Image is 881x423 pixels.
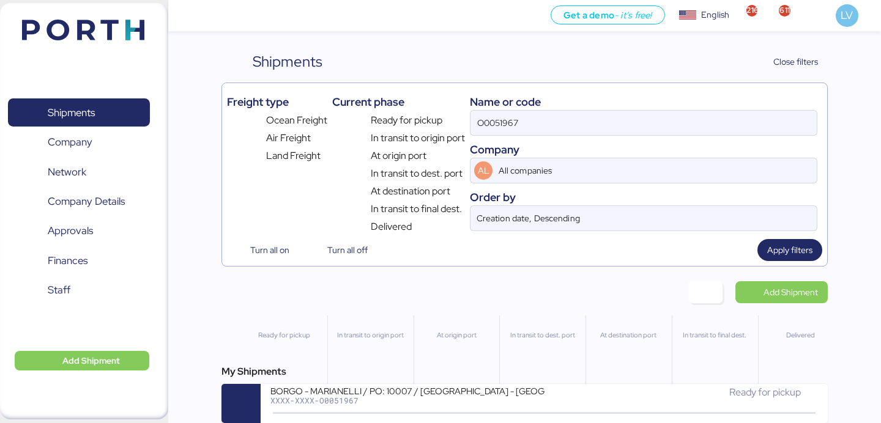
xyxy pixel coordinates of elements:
span: AL [478,164,489,177]
a: Staff [8,276,150,304]
a: Add Shipment [735,281,828,303]
span: Add Shipment [764,285,818,300]
div: Freight type [227,94,327,110]
a: Network [8,158,150,186]
button: Menu [176,6,196,26]
span: Ready for pickup [729,386,801,399]
a: Company Details [8,188,150,216]
div: My Shipments [221,364,827,379]
div: Name or code [470,94,817,110]
div: Shipments [253,51,322,73]
span: Turn all off [327,243,368,257]
input: AL [496,158,782,183]
span: LV [841,7,853,23]
span: Finances [48,252,87,270]
div: In transit to dest. port [505,330,580,340]
div: In transit to final dest. [677,330,753,340]
span: Company Details [48,193,125,210]
button: Apply filters [757,239,822,261]
div: BORGO - MARIANELLI / PO: 10007 / [GEOGRAPHIC_DATA] - [GEOGRAPHIC_DATA] / 1x20' / TARAGO [270,385,544,395]
a: Approvals [8,217,150,245]
div: English [701,9,729,21]
span: Air Freight [266,131,311,145]
span: At origin port [371,149,426,163]
div: In transit to origin port [333,330,408,340]
div: XXXX-XXXX-O0051967 [270,396,544,405]
span: At destination port [371,184,450,199]
a: Finances [8,247,150,275]
span: Apply filters [767,243,812,257]
div: Order by [470,189,817,205]
button: Turn all on [227,239,299,261]
span: Ocean Freight [266,113,327,128]
span: Ready for pickup [371,113,442,128]
div: At origin port [419,330,494,340]
span: Company [48,133,92,151]
a: Company [8,128,150,156]
span: Network [48,163,86,181]
span: Shipments [48,104,95,122]
button: Close filters [748,51,828,73]
span: Add Shipment [62,353,120,368]
span: Staff [48,281,70,299]
span: Delivered [371,219,412,234]
span: In transit to final dest. [371,202,462,216]
div: At destination port [591,330,666,340]
a: Shipments [8,98,150,127]
span: Land Freight [266,149,321,163]
span: In transit to dest. port [371,166,463,181]
div: Current phase [332,94,465,110]
div: Ready for pickup [246,330,322,340]
button: Add Shipment [15,351,149,370]
span: Approvals [48,222,93,240]
span: Close filters [773,54,818,69]
span: In transit to origin port [371,131,465,145]
span: Turn all on [250,243,289,257]
div: Company [470,141,817,158]
button: Turn all off [304,239,377,261]
div: Delivered [764,330,839,340]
